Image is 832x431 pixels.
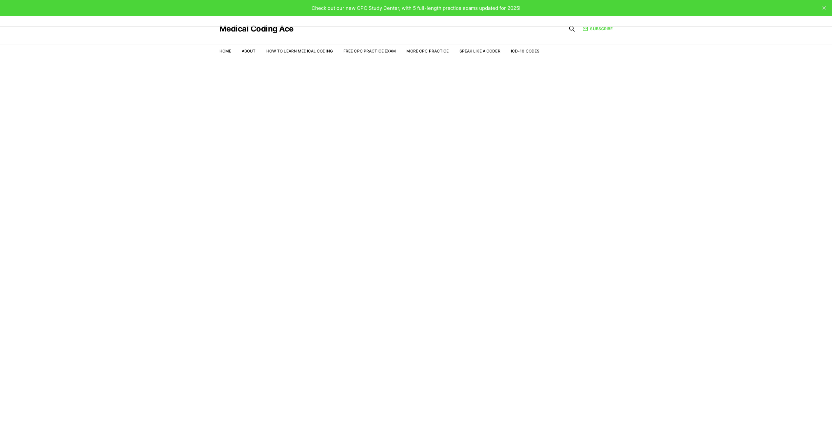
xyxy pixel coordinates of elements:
[725,399,832,431] iframe: portal-trigger
[459,49,500,53] a: Speak Like a Coder
[343,49,396,53] a: Free CPC Practice Exam
[266,49,333,53] a: How to Learn Medical Coding
[583,26,613,32] a: Subscribe
[819,3,829,13] button: close
[406,49,449,53] a: More CPC Practice
[312,5,520,11] span: Check out our new CPC Study Center, with 5 full-length practice exams updated for 2025!
[219,25,294,33] a: Medical Coding Ace
[219,49,231,53] a: Home
[511,49,539,53] a: ICD-10 Codes
[242,49,256,53] a: About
